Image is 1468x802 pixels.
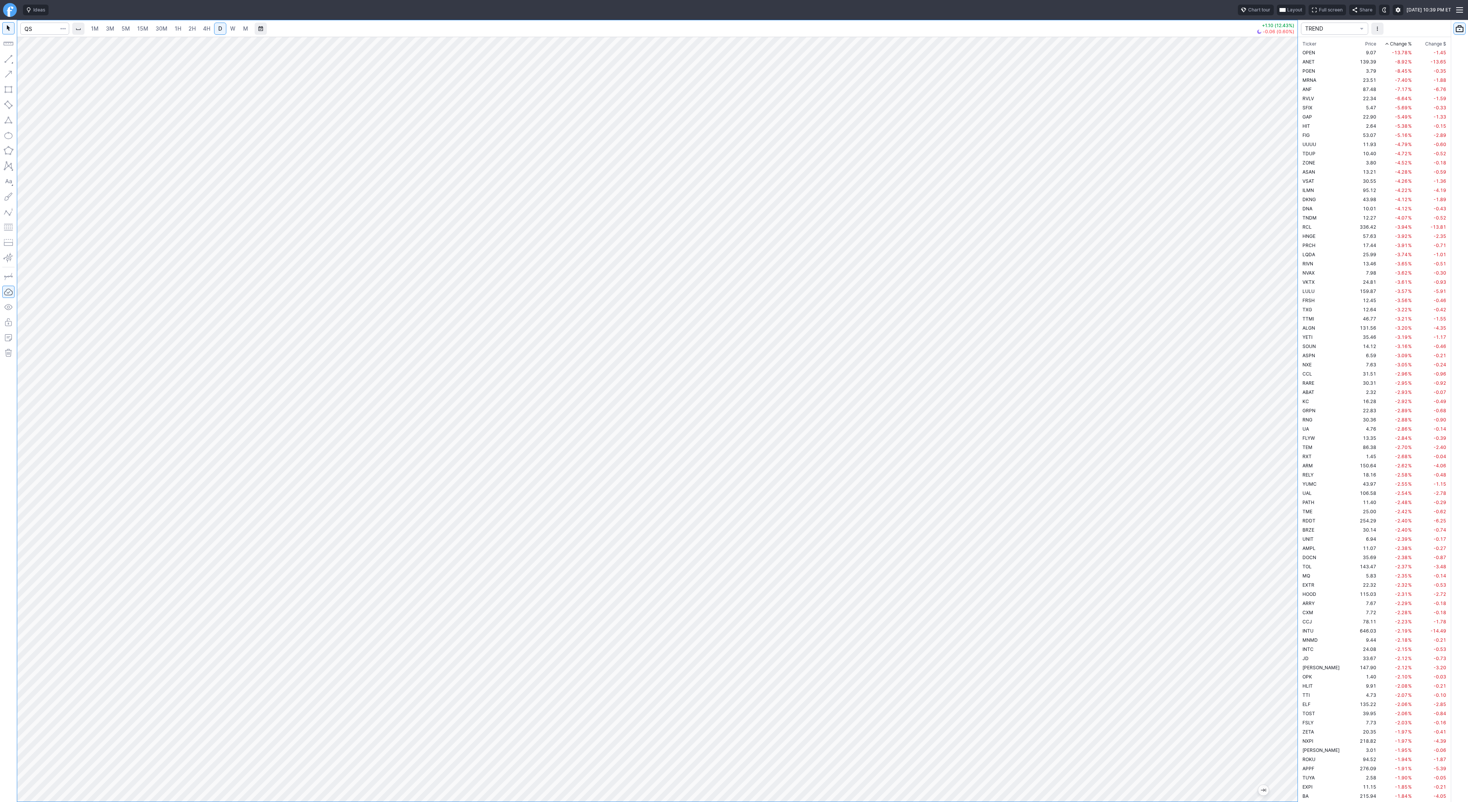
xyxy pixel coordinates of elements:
[1395,160,1408,166] span: -4.52
[1395,114,1408,120] span: -5.49
[1408,59,1412,65] span: %
[1431,224,1446,230] span: -13.81
[1408,187,1412,193] span: %
[1408,279,1412,285] span: %
[1395,343,1408,349] span: -3.16
[1408,142,1412,147] span: %
[2,175,15,187] button: Text
[1395,197,1408,202] span: -4.12
[1408,288,1412,294] span: %
[1434,160,1446,166] span: -0.18
[1302,454,1312,459] span: RXT
[1395,59,1408,65] span: -8.92
[1434,96,1446,101] span: -1.59
[1395,252,1408,257] span: -3.74
[1302,353,1315,358] span: ASPN
[1349,158,1378,167] td: 3.80
[1434,380,1446,386] span: -0.92
[1395,371,1408,377] span: -2.96
[1434,298,1446,303] span: -0.46
[1408,123,1412,129] span: %
[1425,40,1446,48] span: Change $
[3,3,17,17] a: Finviz.com
[1395,362,1408,368] span: -3.05
[122,25,130,32] span: 5M
[255,23,267,35] button: Range
[1395,77,1408,83] span: -7.40
[1349,222,1378,231] td: 336.42
[1302,261,1313,267] span: RIVN
[1434,105,1446,111] span: -0.33
[1302,325,1315,331] span: ALGN
[2,160,15,172] button: XABCD
[88,23,102,35] a: 1M
[1408,114,1412,120] span: %
[1395,261,1408,267] span: -3.65
[1301,23,1368,35] button: portfolio-watchlist-select
[1434,408,1446,413] span: -0.68
[1349,424,1378,433] td: 4.76
[1408,426,1412,432] span: %
[1319,6,1343,14] span: Full screen
[137,25,148,32] span: 15M
[2,221,15,233] button: Fibonacci retracements
[1302,187,1314,193] span: ILMN
[1434,123,1446,129] span: -0.15
[1434,353,1446,358] span: -0.21
[1302,169,1315,175] span: ASAN
[218,25,222,32] span: D
[1395,132,1408,138] span: -5.16
[1408,362,1412,368] span: %
[1349,461,1378,470] td: 150.64
[1434,187,1446,193] span: -4.19
[1395,233,1408,239] span: -3.92
[1349,231,1378,241] td: 57.63
[1434,270,1446,276] span: -0.30
[1434,261,1446,267] span: -0.51
[1434,426,1446,432] span: -0.14
[1408,270,1412,276] span: %
[214,23,226,35] a: D
[134,23,152,35] a: 15M
[1371,23,1384,35] button: More
[1434,288,1446,294] span: -5.91
[1408,307,1412,312] span: %
[1408,380,1412,386] span: %
[1408,233,1412,239] span: %
[1302,123,1310,129] span: HIT
[1434,435,1446,441] span: -0.39
[1349,452,1378,461] td: 1.45
[152,23,171,35] a: 30M
[1408,298,1412,303] span: %
[1434,389,1446,395] span: -0.07
[1434,68,1446,74] span: -0.35
[2,22,15,34] button: Mouse
[1302,444,1312,450] span: TEM
[2,301,15,313] button: Hide drawings
[1408,325,1412,331] span: %
[1302,288,1315,294] span: LULU
[2,145,15,157] button: Polygon
[1434,151,1446,156] span: -0.52
[2,332,15,344] button: Add note
[1349,342,1378,351] td: 14.12
[1395,105,1408,111] span: -5.69
[1395,380,1408,386] span: -2.95
[1395,96,1408,101] span: -6.64
[1349,268,1378,277] td: 7.98
[1349,195,1378,204] td: 43.98
[1408,371,1412,377] span: %
[188,25,196,32] span: 2H
[1349,259,1378,268] td: 13.46
[1395,316,1408,322] span: -3.21
[1434,417,1446,423] span: -0.90
[200,23,214,35] a: 4H
[1349,250,1378,259] td: 25.99
[1379,5,1390,15] button: Toggle dark mode
[1434,169,1446,175] span: -0.59
[2,347,15,359] button: Remove all autosaved drawings
[1302,298,1315,303] span: FRSH
[1434,362,1446,368] span: -0.24
[1349,286,1378,296] td: 159.87
[1434,252,1446,257] span: -1.01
